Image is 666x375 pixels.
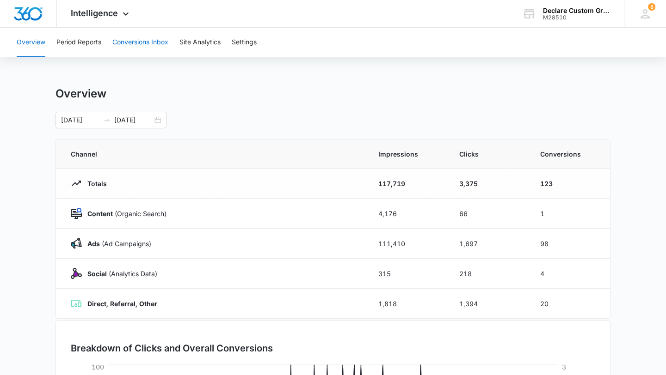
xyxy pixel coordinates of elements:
[459,149,518,159] span: Clicks
[562,363,566,371] tspan: 3
[112,28,168,57] button: Conversions Inbox
[82,239,151,248] p: (Ad Campaigns)
[367,199,448,229] td: 4,176
[82,179,107,188] p: Totals
[179,28,221,57] button: Site Analytics
[378,149,437,159] span: Impressions
[61,115,99,125] input: Start date
[529,199,610,229] td: 1
[648,3,655,11] div: notifications count
[82,269,157,278] p: (Analytics Data)
[529,289,610,319] td: 20
[71,208,82,219] img: Content
[367,259,448,289] td: 315
[87,210,113,218] strong: Content
[103,116,111,124] span: swap-right
[448,259,529,289] td: 218
[543,7,610,14] div: account name
[648,3,655,11] span: 8
[17,28,45,57] button: Overview
[55,87,106,101] h1: Overview
[71,8,118,18] span: Intelligence
[103,116,111,124] span: to
[71,238,82,249] img: Ads
[367,169,448,199] td: 117,719
[232,28,257,57] button: Settings
[92,363,104,371] tspan: 100
[71,149,356,159] span: Channel
[367,229,448,259] td: 111,410
[448,229,529,259] td: 1,697
[540,149,595,159] span: Conversions
[114,115,153,125] input: End date
[71,341,273,355] h3: Breakdown of Clicks and Overall Conversions
[71,268,82,279] img: Social
[87,240,100,248] strong: Ads
[448,289,529,319] td: 1,394
[56,28,101,57] button: Period Reports
[87,270,107,278] strong: Social
[87,300,157,308] strong: Direct, Referral, Other
[529,229,610,259] td: 98
[543,14,610,21] div: account id
[448,169,529,199] td: 3,375
[448,199,529,229] td: 66
[367,289,448,319] td: 1,818
[529,259,610,289] td: 4
[82,209,166,218] p: (Organic Search)
[529,169,610,199] td: 123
